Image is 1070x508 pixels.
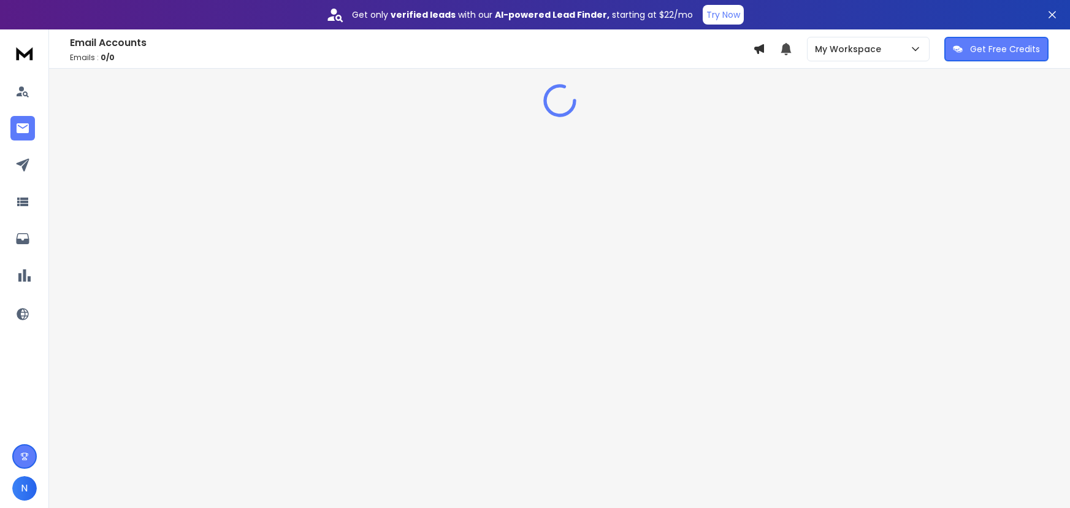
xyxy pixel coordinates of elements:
p: My Workspace [815,43,886,55]
p: Emails : [70,53,753,63]
p: Try Now [706,9,740,21]
img: logo [12,42,37,64]
strong: AI-powered Lead Finder, [495,9,610,21]
h1: Email Accounts [70,36,753,50]
span: 0 / 0 [101,52,115,63]
button: N [12,476,37,501]
button: Get Free Credits [944,37,1049,61]
p: Get only with our starting at $22/mo [352,9,693,21]
button: Try Now [703,5,744,25]
p: Get Free Credits [970,43,1040,55]
strong: verified leads [391,9,456,21]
